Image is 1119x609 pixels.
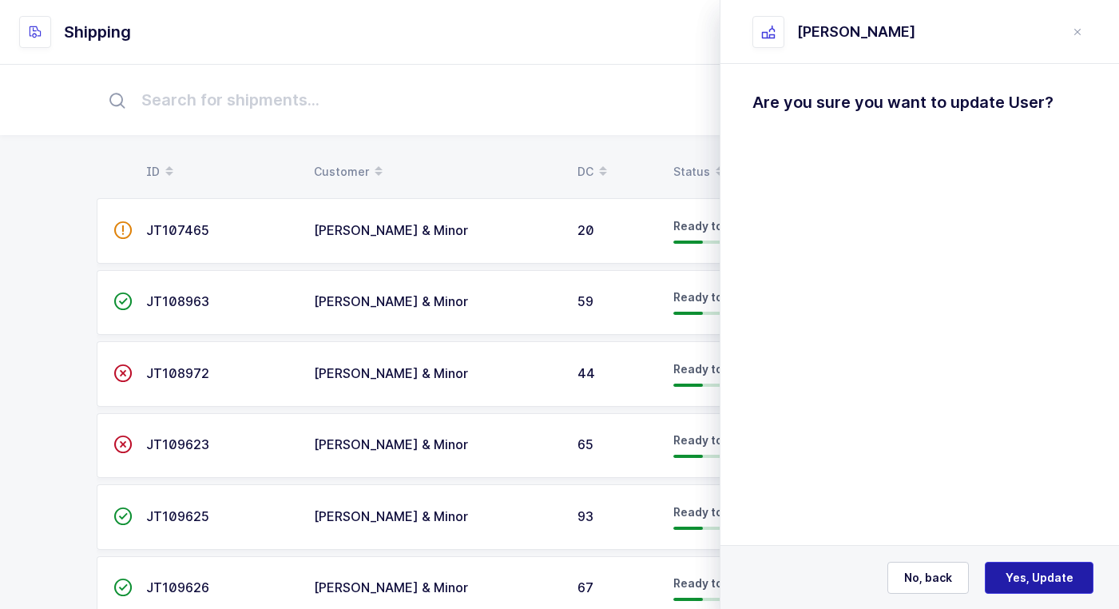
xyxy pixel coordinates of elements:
span: Ready to Pick [673,505,748,519]
span:  [113,579,133,595]
span: [PERSON_NAME] & Minor [314,365,468,381]
span: Ready to Pick [673,362,748,376]
div: Customer [314,158,558,185]
span: [PERSON_NAME] & Minor [314,222,468,238]
span: 93 [577,508,593,524]
span: JT109625 [146,508,209,524]
button: close drawer [1068,22,1087,42]
span: 44 [577,365,595,381]
span:  [113,508,133,524]
div: ID [146,158,295,185]
span: Yes, Update [1006,570,1073,586]
span:  [113,293,133,309]
input: Search for shipments... [97,74,1023,125]
span: Ready to Pick [673,576,748,590]
span: 65 [577,436,593,452]
span: [PERSON_NAME] & Minor [314,436,468,452]
div: Status [673,158,822,185]
span: JT107465 [146,222,209,238]
span: JT108972 [146,365,209,381]
span: JT109626 [146,579,209,595]
button: No, back [887,562,969,594]
span: [PERSON_NAME] & Minor [314,293,468,309]
span:  [113,365,133,381]
h1: Are you sure you want to update User? [752,90,1087,115]
span: Ready to Pick [673,219,748,233]
span: 67 [577,579,593,595]
h1: Shipping [64,19,131,45]
span: 59 [577,293,593,309]
div: [PERSON_NAME] [797,22,915,42]
span: [PERSON_NAME] & Minor [314,579,468,595]
span:  [113,222,133,238]
button: Yes, Update [985,562,1093,594]
span: 20 [577,222,594,238]
span: JT109623 [146,436,209,452]
div: DC [577,158,654,185]
span: Ready to Pick [673,433,748,447]
span:  [113,436,133,452]
span: No, back [904,570,952,586]
span: JT108963 [146,293,209,309]
span: [PERSON_NAME] & Minor [314,508,468,524]
span: Ready to Pick [673,290,748,304]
